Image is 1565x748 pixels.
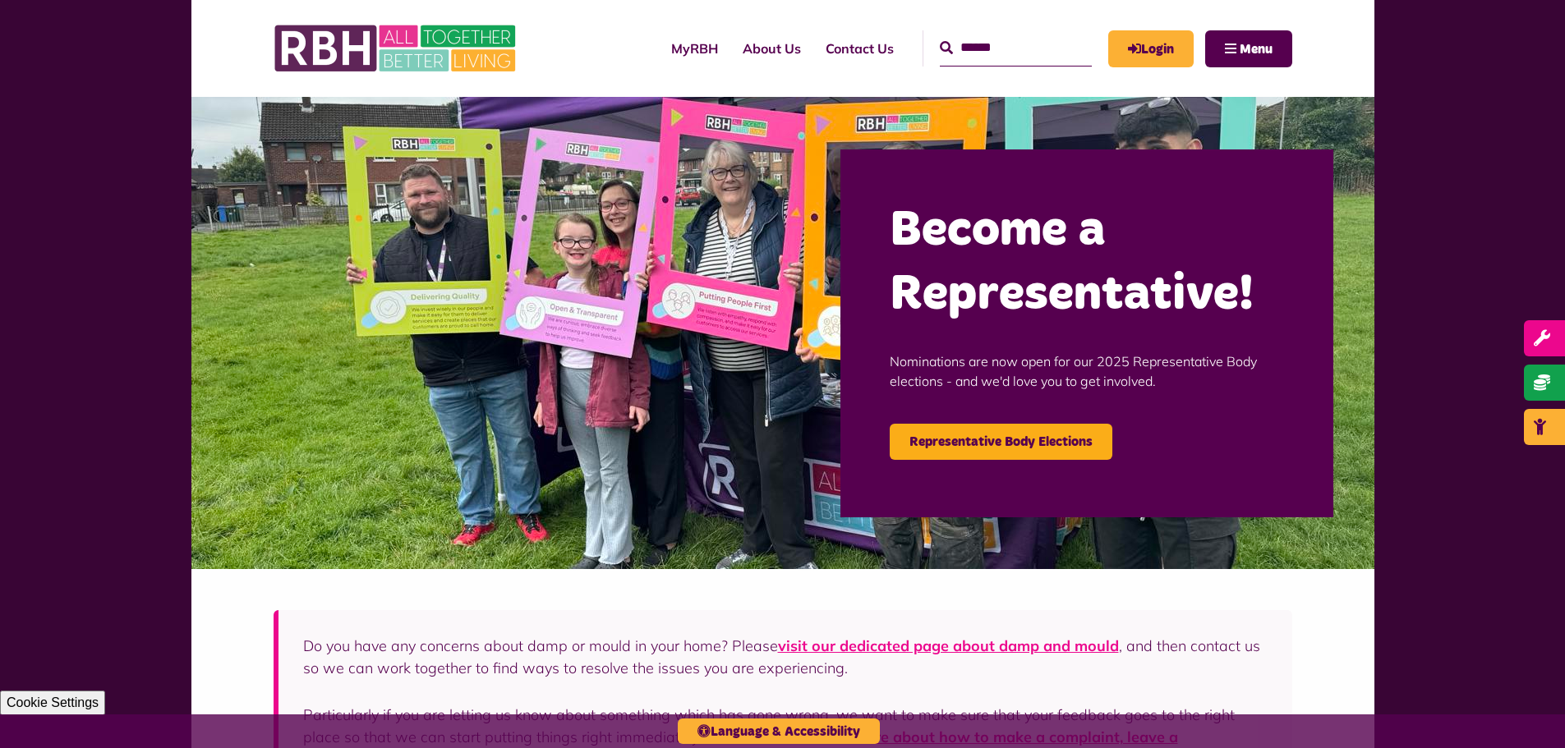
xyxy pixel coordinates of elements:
img: Image (22) [191,97,1374,569]
button: Navigation [1205,30,1292,67]
a: Representative Body Elections [890,424,1112,460]
p: Do you have any concerns about damp or mould in your home? Please , and then contact us so we can... [303,635,1268,679]
button: Language & Accessibility [678,718,880,744]
a: About Us [730,26,813,71]
p: Nominations are now open for our 2025 Representative Body elections - and we'd love you to get in... [890,327,1284,415]
a: MyRBH [659,26,730,71]
a: visit our dedicated page about damp and mould [778,636,1119,655]
a: Contact Us [813,26,906,71]
img: RBH [274,16,520,80]
a: MyRBH [1108,30,1194,67]
span: Menu [1240,43,1273,56]
h2: Become a Representative! [890,199,1284,327]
